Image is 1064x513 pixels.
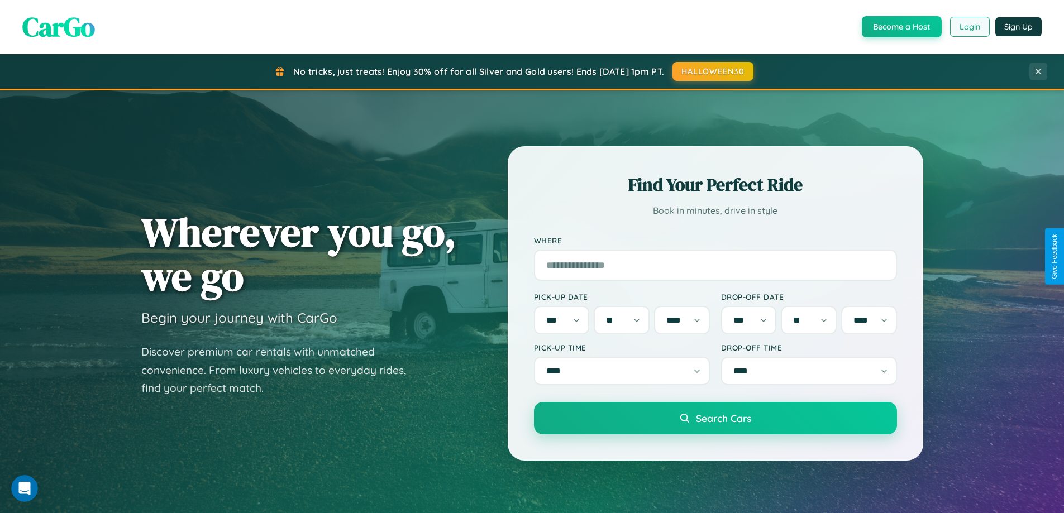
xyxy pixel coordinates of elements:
[672,62,753,81] button: HALLOWEEN30
[534,343,710,352] label: Pick-up Time
[1051,234,1058,279] div: Give Feedback
[721,292,897,301] label: Drop-off Date
[862,16,942,37] button: Become a Host
[534,292,710,301] label: Pick-up Date
[141,210,456,298] h1: Wherever you go, we go
[534,236,897,245] label: Where
[141,343,421,397] p: Discover premium car rentals with unmatched convenience. From luxury vehicles to everyday rides, ...
[534,172,897,197] h2: Find Your Perfect Ride
[534,203,897,219] p: Book in minutes, drive in style
[11,475,38,502] iframe: Intercom live chat
[22,8,95,45] span: CarGo
[696,412,751,424] span: Search Cars
[995,17,1042,36] button: Sign Up
[721,343,897,352] label: Drop-off Time
[141,309,337,326] h3: Begin your journey with CarGo
[293,66,664,77] span: No tricks, just treats! Enjoy 30% off for all Silver and Gold users! Ends [DATE] 1pm PT.
[950,17,990,37] button: Login
[534,402,897,434] button: Search Cars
